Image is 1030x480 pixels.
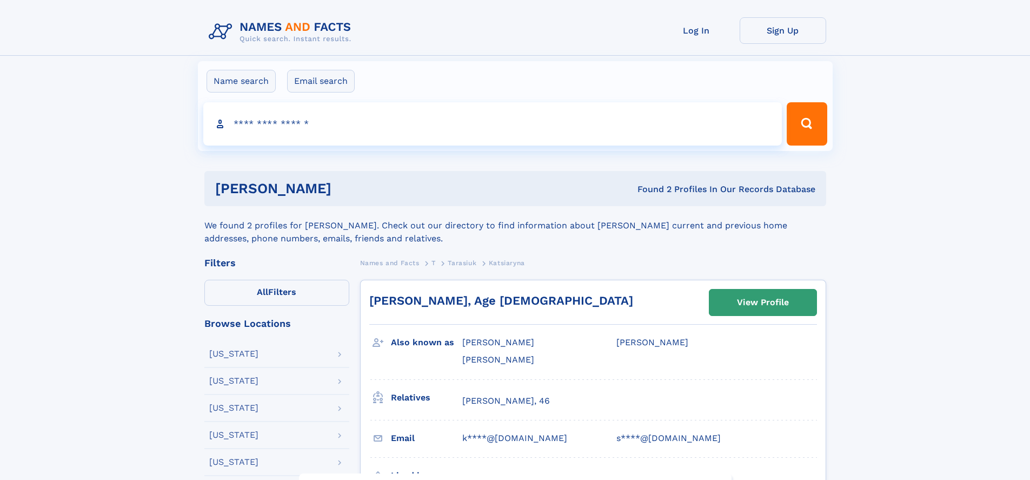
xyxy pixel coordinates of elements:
[391,333,462,352] h3: Also known as
[209,377,258,385] div: [US_STATE]
[616,337,688,347] span: [PERSON_NAME]
[740,17,826,44] a: Sign Up
[448,256,476,269] a: Tarasiuk
[462,395,550,407] a: [PERSON_NAME], 46
[204,206,826,245] div: We found 2 profiles for [PERSON_NAME]. Check out our directory to find information about [PERSON_...
[360,256,420,269] a: Names and Facts
[431,256,436,269] a: T
[462,337,534,347] span: [PERSON_NAME]
[484,183,815,195] div: Found 2 Profiles In Our Records Database
[209,404,258,412] div: [US_STATE]
[204,280,349,306] label: Filters
[787,102,827,146] button: Search Button
[737,290,789,315] div: View Profile
[209,350,258,358] div: [US_STATE]
[204,17,360,47] img: Logo Names and Facts
[462,354,534,365] span: [PERSON_NAME]
[369,294,633,307] a: [PERSON_NAME], Age [DEMOGRAPHIC_DATA]
[215,182,484,195] h1: [PERSON_NAME]
[709,290,816,315] a: View Profile
[391,389,462,407] h3: Relatives
[204,319,349,328] div: Browse Locations
[204,258,349,268] div: Filters
[257,287,268,297] span: All
[209,458,258,466] div: [US_STATE]
[207,70,276,93] label: Name search
[203,102,782,146] input: search input
[653,17,740,44] a: Log In
[209,431,258,439] div: [US_STATE]
[431,259,436,267] span: T
[489,259,525,267] span: Katsiaryna
[391,429,462,448] h3: Email
[448,259,476,267] span: Tarasiuk
[287,70,355,93] label: Email search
